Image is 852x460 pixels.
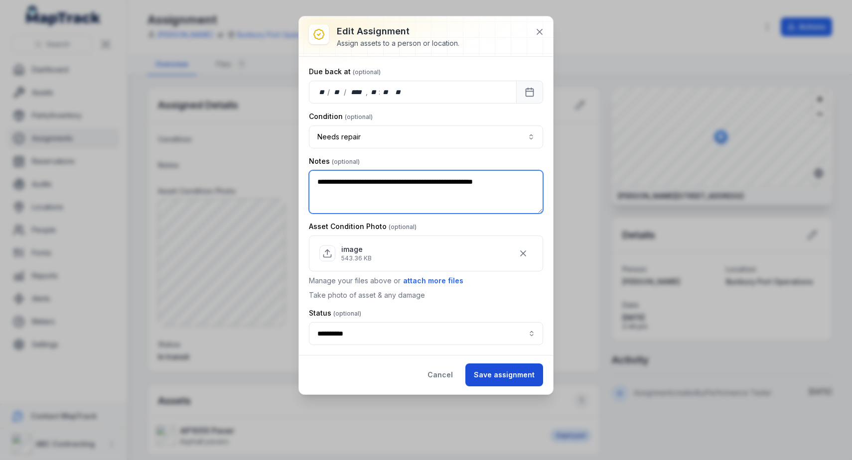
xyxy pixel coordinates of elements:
[317,87,327,97] div: day,
[341,244,372,254] p: image
[393,87,404,97] div: am/pm,
[309,156,360,166] label: Notes
[309,275,543,286] p: Manage your files above or
[347,87,366,97] div: year,
[381,87,391,97] div: minute,
[309,290,543,300] p: Take photo of asset & any damage
[309,222,417,231] label: Asset Condition Photo
[379,87,381,97] div: :
[516,81,543,104] button: Calendar
[309,308,361,318] label: Status
[309,67,381,77] label: Due back at
[309,112,373,121] label: Condition
[309,322,543,345] input: assignment-edit:cf[1a526681-56ed-4d33-a366-272b18425df2]-label
[366,87,369,97] div: ,
[369,87,379,97] div: hour,
[337,38,459,48] div: Assign assets to a person or location.
[341,254,372,262] p: 543.36 KB
[419,363,461,386] button: Cancel
[331,87,344,97] div: month,
[327,87,331,97] div: /
[465,363,543,386] button: Save assignment
[309,125,543,148] button: Needs repair
[337,24,459,38] h3: Edit assignment
[403,275,464,286] button: attach more files
[344,87,347,97] div: /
